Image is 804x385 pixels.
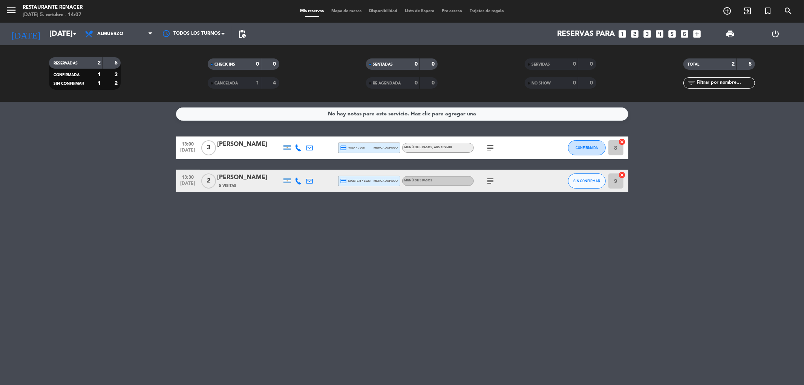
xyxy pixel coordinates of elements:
[415,80,418,86] strong: 0
[6,5,17,18] button: menu
[590,80,595,86] strong: 0
[98,81,101,86] strong: 1
[573,179,600,183] span: SIN CONFIRMAR
[432,61,436,67] strong: 0
[432,80,436,86] strong: 0
[568,173,606,189] button: SIN CONFIRMAR
[763,6,772,15] i: turned_in_not
[256,61,259,67] strong: 0
[98,72,101,77] strong: 1
[466,9,508,13] span: Tarjetas de regalo
[404,179,433,182] span: MENÚ DE 5 PASOS
[6,26,46,42] i: [DATE]
[201,173,216,189] span: 2
[619,171,626,179] i: cancel
[576,146,598,150] span: CONFIRMADA
[115,60,119,66] strong: 5
[438,9,466,13] span: Pre-acceso
[771,29,780,38] i: power_settings_new
[618,29,628,39] i: looks_one
[415,61,418,67] strong: 0
[630,29,640,39] i: looks_two
[328,9,365,13] span: Mapa de mesas
[590,61,595,67] strong: 0
[753,23,798,45] div: LOG OUT
[115,81,119,86] strong: 2
[340,178,347,184] i: credit_card
[340,144,347,151] i: credit_card
[404,146,452,149] span: MENÚ DE 5 PASOS
[201,140,216,155] span: 3
[340,178,371,184] span: master * 1928
[373,81,401,85] span: RE AGENDADA
[486,143,495,152] i: subject
[273,80,277,86] strong: 4
[328,110,476,118] div: No hay notas para este servicio. Haz clic para agregar una
[433,146,452,149] span: , ARS 109500
[680,29,690,39] i: looks_6
[486,176,495,186] i: subject
[723,6,732,15] i: add_circle_outline
[401,9,438,13] span: Lista de Espera
[365,9,401,13] span: Disponibilidad
[374,145,398,150] span: mercadopago
[726,29,735,38] span: print
[531,63,550,66] span: SERVIDAS
[573,61,576,67] strong: 0
[732,61,735,67] strong: 2
[217,173,282,183] div: [PERSON_NAME]
[784,6,793,15] i: search
[115,72,119,77] strong: 3
[23,4,83,11] div: Restaurante Renacer
[374,178,398,183] span: mercadopago
[179,139,198,148] span: 13:00
[692,29,702,39] i: add_box
[179,181,198,190] span: [DATE]
[296,9,328,13] span: Mis reservas
[179,172,198,181] span: 13:30
[696,79,755,87] input: Filtrar por nombre...
[214,81,238,85] span: CANCELADA
[273,61,277,67] strong: 0
[668,29,677,39] i: looks_5
[54,73,80,77] span: CONFIRMADA
[573,80,576,86] strong: 0
[256,80,259,86] strong: 1
[54,82,84,86] span: SIN CONFIRMAR
[743,6,752,15] i: exit_to_app
[214,63,235,66] span: CHECK INS
[568,140,606,155] button: CONFIRMADA
[557,29,615,38] span: Reservas para
[6,5,17,16] i: menu
[237,29,247,38] span: pending_actions
[688,63,700,66] span: TOTAL
[70,29,79,38] i: arrow_drop_down
[217,140,282,149] div: [PERSON_NAME]
[687,78,696,87] i: filter_list
[619,138,626,146] i: cancel
[373,63,393,66] span: SENTADAS
[98,60,101,66] strong: 2
[531,81,551,85] span: NO SHOW
[54,61,78,65] span: RESERVADAS
[749,61,753,67] strong: 5
[219,183,237,189] span: 5 Visitas
[340,144,365,151] span: visa * 7508
[179,148,198,156] span: [DATE]
[655,29,665,39] i: looks_4
[23,11,83,19] div: [DATE] 5. octubre - 14:07
[97,31,123,37] span: Almuerzo
[643,29,652,39] i: looks_3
